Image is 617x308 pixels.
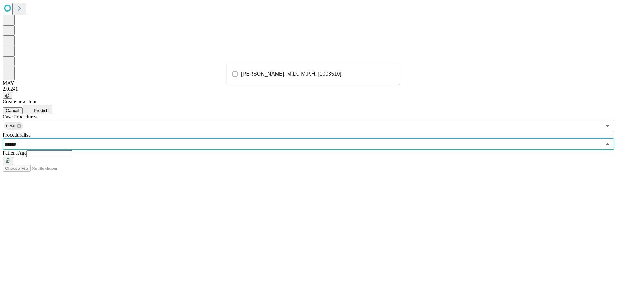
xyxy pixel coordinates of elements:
[3,92,12,99] button: @
[3,132,30,138] span: Proceduralist
[603,139,612,149] button: Close
[4,122,23,130] div: EP60
[6,108,19,113] span: Cancel
[34,108,47,113] span: Predict
[3,150,26,156] span: Patient Age
[4,122,18,130] span: EP60
[3,114,37,119] span: Scheduled Procedure
[241,70,341,78] span: [PERSON_NAME], M.D., M.P.H. [1003510]
[603,121,612,130] button: Open
[3,86,614,92] div: 2.0.241
[3,107,23,114] button: Cancel
[5,93,10,98] span: @
[23,105,52,114] button: Predict
[3,99,36,104] span: Create new item
[3,80,614,86] div: MAY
